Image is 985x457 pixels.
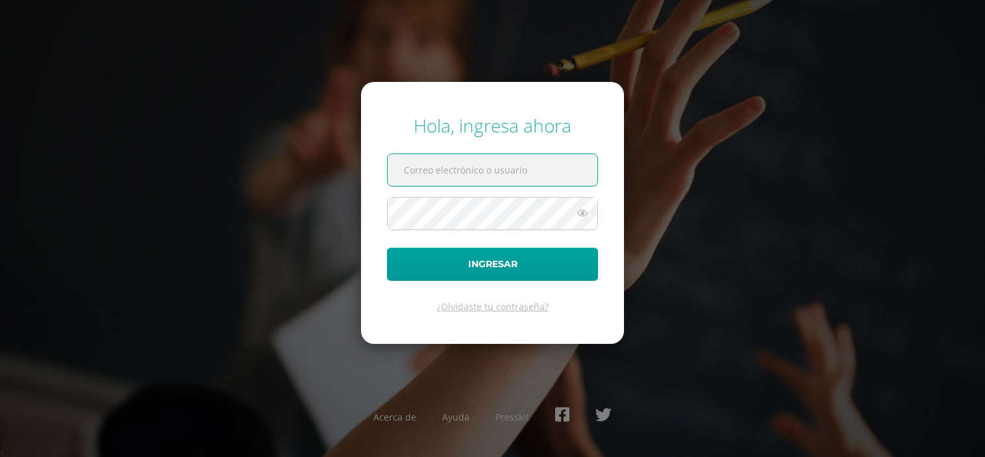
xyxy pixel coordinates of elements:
a: ¿Olvidaste tu contraseña? [437,300,549,313]
button: Ingresar [387,248,598,281]
div: Hola, ingresa ahora [387,113,598,138]
a: Acerca de [373,411,416,423]
input: Correo electrónico o usuario [388,154,597,186]
a: Presskit [495,411,529,423]
a: Ayuda [442,411,469,423]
